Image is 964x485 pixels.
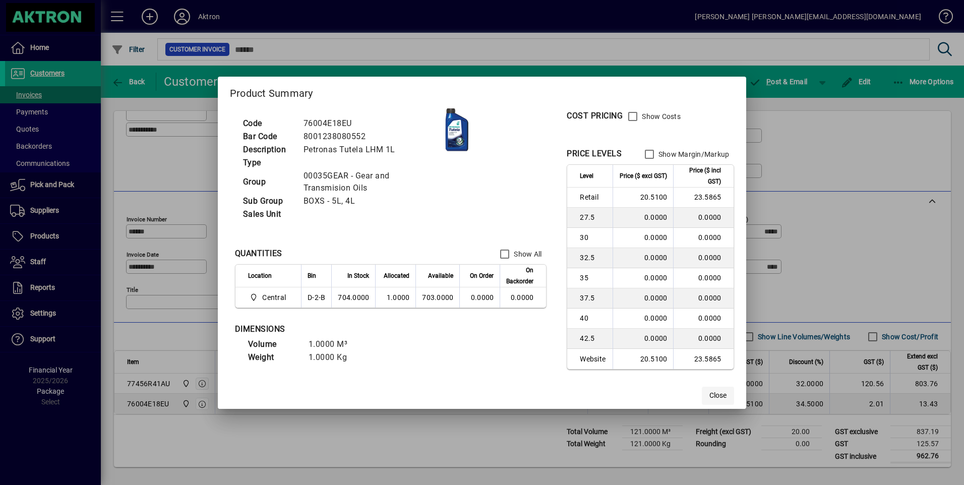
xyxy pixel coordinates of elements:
td: Bar Code [238,130,298,143]
td: 0.0000 [613,288,673,309]
td: 1.0000 [375,287,415,308]
span: 37.5 [580,293,607,303]
td: Volume [243,338,304,351]
td: Group [238,169,298,195]
span: Central [262,292,286,302]
td: 23.5865 [673,188,734,208]
td: 0.0000 [673,268,734,288]
span: Available [428,270,453,281]
td: Code [238,117,298,130]
td: Petronas Tutela LHM 1L [298,143,432,156]
td: D-2-B [301,287,331,308]
span: Allocated [384,270,409,281]
label: Show Costs [640,111,681,122]
div: PRICE LEVELS [567,148,622,160]
td: 0.0000 [613,208,673,228]
div: COST PRICING [567,110,623,122]
td: Sub Group [238,195,298,208]
td: 0.0000 [673,228,734,248]
td: Sales Unit [238,208,298,221]
td: 0.0000 [673,288,734,309]
label: Show All [512,249,541,259]
span: Retail [580,192,607,202]
td: 703.0000 [415,287,459,308]
td: 23.5865 [673,349,734,369]
td: 76004E18EU [298,117,432,130]
span: Bin [308,270,316,281]
span: On Order [470,270,494,281]
div: DIMENSIONS [235,323,487,335]
td: 0.0000 [613,329,673,349]
td: 0.0000 [673,248,734,268]
span: 0.0000 [471,293,494,301]
td: 0.0000 [613,309,673,329]
td: 20.5100 [613,349,673,369]
div: QUANTITIES [235,248,282,260]
span: Website [580,354,607,364]
td: 0.0000 [613,268,673,288]
td: Description [238,143,298,156]
span: In Stock [347,270,369,281]
td: 20.5100 [613,188,673,208]
button: Close [702,387,734,405]
td: 00035GEAR - Gear and Transmision Oils [298,169,432,195]
td: 0.0000 [613,248,673,268]
label: Show Margin/Markup [656,149,730,159]
span: On Backorder [506,265,533,287]
td: 0.0000 [673,329,734,349]
td: 1.0000 Kg [304,351,364,364]
td: 0.0000 [613,228,673,248]
td: Weight [243,351,304,364]
span: Close [709,390,727,401]
td: 0.0000 [673,309,734,329]
span: 40 [580,313,607,323]
span: 30 [580,232,607,242]
td: 704.0000 [331,287,375,308]
span: Price ($ excl GST) [620,170,667,181]
td: 8001238080552 [298,130,432,143]
td: 0.0000 [673,208,734,228]
span: Location [248,270,272,281]
span: Level [580,170,593,181]
span: Price ($ incl GST) [680,165,721,187]
td: 1.0000 M³ [304,338,364,351]
h2: Product Summary [218,77,747,106]
img: contain [432,106,482,153]
span: 42.5 [580,333,607,343]
span: 35 [580,273,607,283]
td: Type [238,156,298,169]
span: 32.5 [580,253,607,263]
td: 0.0000 [500,287,546,308]
span: Central [248,291,290,304]
span: 27.5 [580,212,607,222]
td: BOXS - 5L, 4L [298,195,432,208]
